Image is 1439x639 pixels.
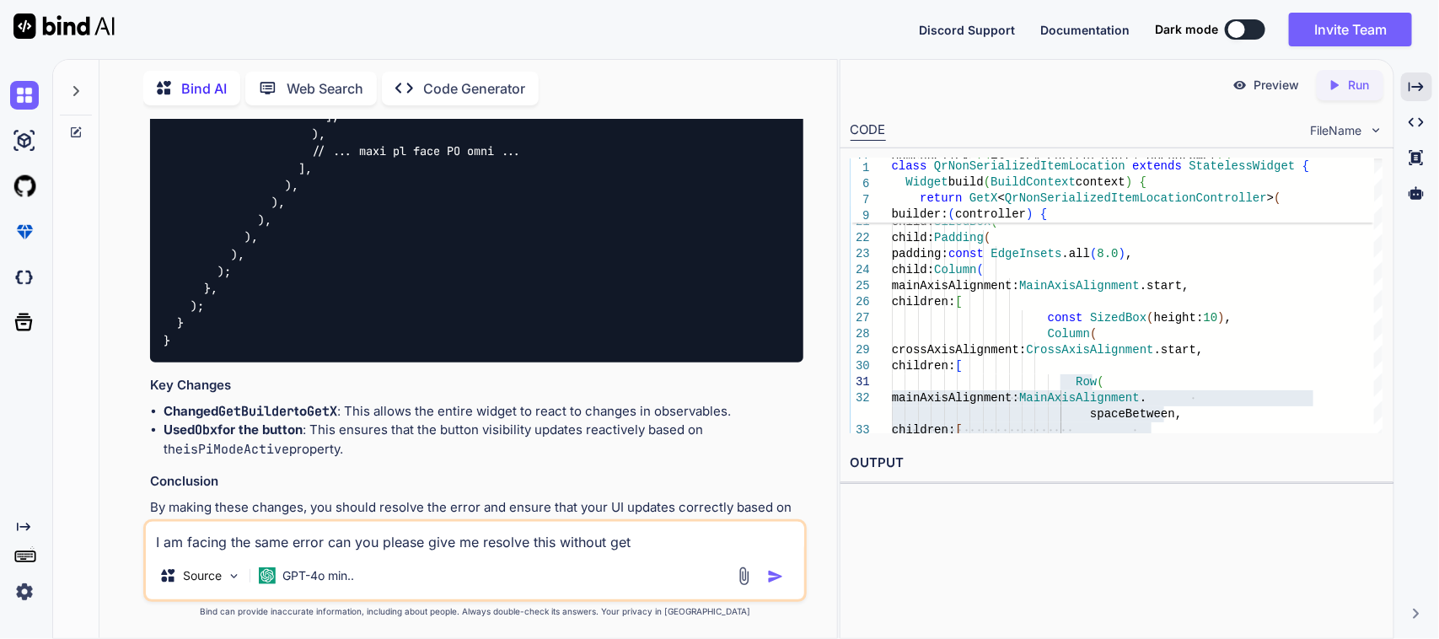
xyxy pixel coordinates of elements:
[150,472,804,491] h3: Conclusion
[1076,175,1125,189] span: context
[955,207,1026,221] span: controller
[10,217,39,246] img: premium
[734,567,754,586] img: attachment
[1090,247,1097,260] span: (
[892,295,956,309] span: children:
[150,498,804,556] p: By making these changes, you should resolve the error and ensure that your UI updates correctly b...
[892,207,948,221] span: builder:
[934,159,1125,173] span: QrNonSerializedItemLocation
[1097,247,1118,260] span: 8.0
[892,215,934,228] span: child:
[1140,175,1146,189] span: {
[10,263,39,292] img: darkCloudIdeIcon
[851,121,886,141] div: CODE
[1048,311,1083,325] span: const
[1267,191,1274,205] span: >
[906,175,948,189] span: Widget
[948,175,984,189] span: build
[991,215,997,228] span: (
[164,403,337,419] strong: Changed to
[1232,78,1248,93] img: preview
[183,441,289,458] code: isPiModeActive
[892,279,1019,293] span: mainAxisAlignment:
[1019,279,1140,293] span: MainAxisAlignment
[227,569,241,583] img: Pick Models
[1189,159,1296,173] span: StatelessWidget
[1076,375,1097,389] span: Row
[259,567,276,584] img: GPT-4o mini
[1274,191,1281,205] span: (
[991,175,1076,189] span: BuildContext
[1289,13,1412,46] button: Invite Team
[1090,311,1146,325] span: SizedBox
[840,443,1393,483] h2: OUTPUT
[955,423,962,437] span: [
[851,358,870,374] div: 30
[164,421,804,459] li: : This ensures that the button visibility updates reactively based on the property.
[1311,122,1362,139] span: FileName
[143,605,808,618] p: Bind can provide inaccurate information, including about people. Always double-check its answers....
[851,422,870,438] div: 33
[1019,391,1140,405] span: MainAxisAlignment
[10,172,39,201] img: githubLight
[934,231,984,244] span: Padding
[1040,207,1047,221] span: {
[934,263,976,277] span: Column
[892,263,934,277] span: child:
[1090,407,1182,421] span: spaceBetween,
[164,422,303,438] strong: Used for the button
[218,403,294,420] code: GetBuilder
[851,192,870,208] span: 7
[10,81,39,110] img: chat
[423,78,525,99] p: Code Generator
[1061,247,1090,260] span: .all
[1026,343,1153,357] span: CrossAxisAlignment
[1125,175,1132,189] span: )
[767,568,784,585] img: icon
[851,294,870,310] div: 26
[1040,21,1130,39] button: Documentation
[969,191,998,205] span: GetX
[1040,23,1130,37] span: Documentation
[1005,191,1267,205] span: QrNonSerializedItemLocationController
[984,175,991,189] span: (
[919,21,1015,39] button: Discord Support
[287,78,363,99] p: Web Search
[150,376,804,395] h3: Key Changes
[1217,311,1224,325] span: )
[1225,311,1232,325] span: ,
[1048,327,1090,341] span: Column
[1140,391,1146,405] span: .
[13,13,115,39] img: Bind AI
[920,191,962,205] span: return
[10,126,39,155] img: ai-studio
[919,23,1015,37] span: Discord Support
[892,343,1027,357] span: crossAxisAlignment:
[851,326,870,342] div: 28
[892,231,934,244] span: child:
[1026,207,1033,221] span: )
[991,247,1061,260] span: EdgeInsets
[998,191,1005,205] span: <
[851,176,870,192] span: 6
[1125,247,1132,260] span: ,
[1155,21,1218,38] span: Dark mode
[10,577,39,606] img: settings
[851,390,870,406] div: 32
[892,359,956,373] span: children:
[851,246,870,262] div: 23
[955,295,962,309] span: [
[183,567,222,584] p: Source
[164,402,804,422] li: : This allows the entire widget to react to changes in observables.
[1254,77,1300,94] p: Preview
[307,403,337,420] code: GetX
[1097,375,1103,389] span: (
[851,310,870,326] div: 27
[1140,279,1189,293] span: .start,
[1154,343,1204,357] span: .start,
[1203,311,1217,325] span: 10
[146,522,805,552] textarea: I am facing the same error can you please give me resolve this without get
[851,208,870,224] span: 9
[955,359,962,373] span: [
[1302,159,1309,173] span: {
